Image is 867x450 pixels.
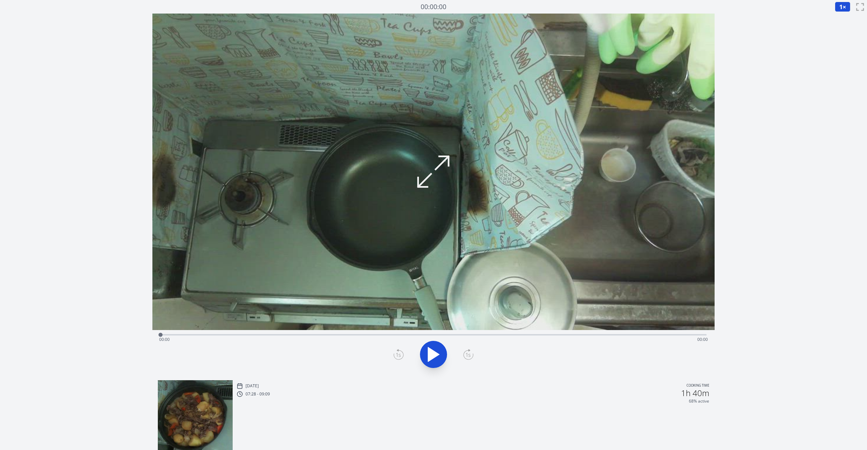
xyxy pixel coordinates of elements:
span: 1 [839,3,843,11]
button: 1× [835,2,850,12]
p: Cooking time [686,383,709,389]
h2: 1h 40m [681,389,709,397]
p: 68% active [689,398,709,404]
span: 00:00 [697,336,708,342]
a: 00:00:00 [421,2,446,12]
p: 07:28 - 09:09 [246,391,270,397]
p: [DATE] [246,383,259,389]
